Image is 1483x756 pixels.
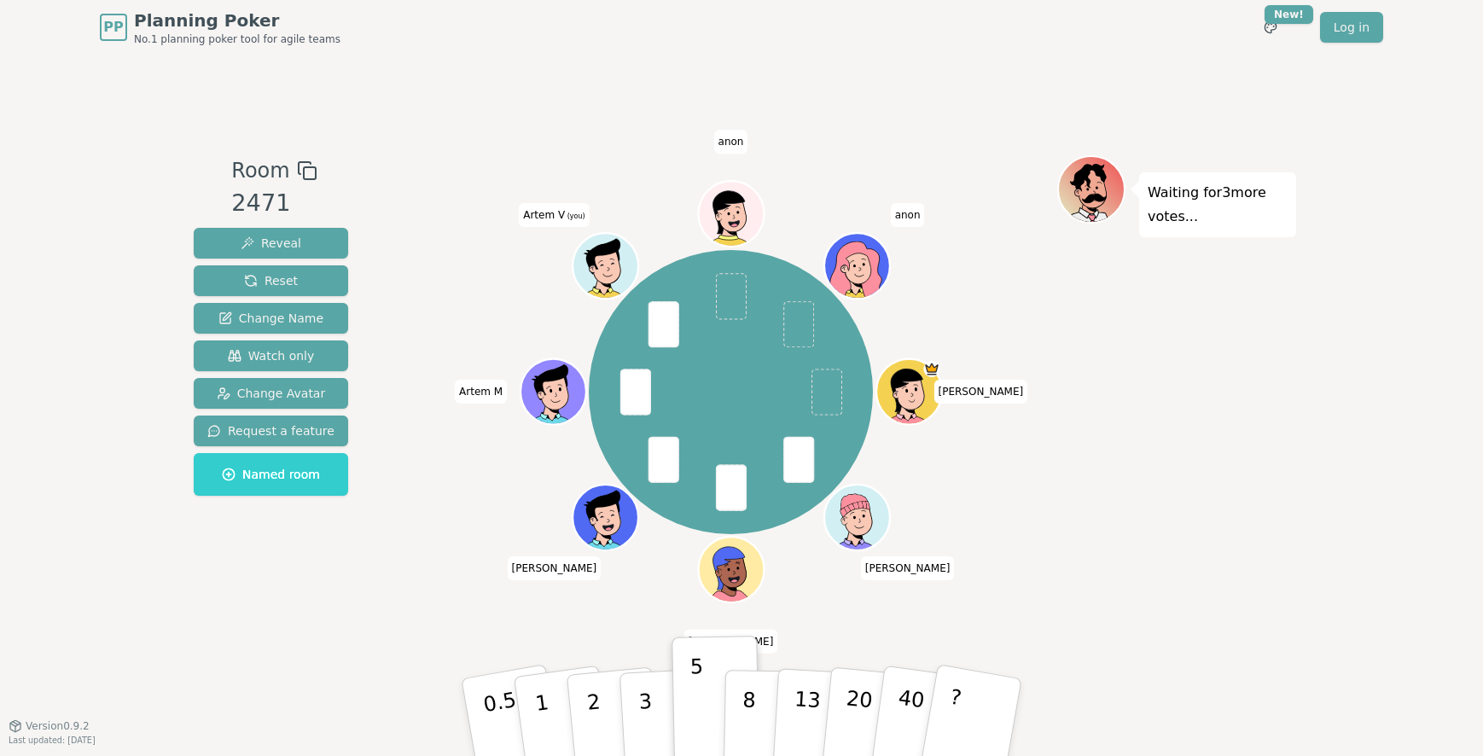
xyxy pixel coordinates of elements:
[714,130,748,154] span: Click to change your name
[218,310,323,327] span: Change Name
[923,361,939,377] span: Denis is the host
[100,9,340,46] a: PPPlanning PokerNo.1 planning poker tool for agile teams
[103,17,123,38] span: PP
[134,9,340,32] span: Planning Poker
[194,340,348,371] button: Watch only
[217,385,326,402] span: Change Avatar
[244,272,298,289] span: Reset
[519,203,589,227] span: Click to change your name
[9,719,90,733] button: Version0.9.2
[228,347,315,364] span: Watch only
[9,736,96,745] span: Last updated: [DATE]
[455,380,507,404] span: Click to change your name
[508,556,602,580] span: Click to change your name
[891,203,925,227] span: Click to change your name
[194,228,348,259] button: Reveal
[241,235,301,252] span: Reveal
[194,303,348,334] button: Change Name
[222,466,320,483] span: Named room
[565,212,585,220] span: (you)
[231,186,317,221] div: 2471
[1265,5,1313,24] div: New!
[574,236,636,297] button: Click to change your avatar
[26,719,90,733] span: Version 0.9.2
[1255,12,1286,43] button: New!
[861,556,955,580] span: Click to change your name
[194,416,348,446] button: Request a feature
[134,32,340,46] span: No.1 planning poker tool for agile teams
[231,155,289,186] span: Room
[1148,181,1288,229] p: Waiting for 3 more votes...
[690,654,705,747] p: 5
[684,630,778,654] span: Click to change your name
[207,422,334,439] span: Request a feature
[1320,12,1383,43] a: Log in
[194,378,348,409] button: Change Avatar
[194,265,348,296] button: Reset
[194,453,348,496] button: Named room
[934,380,1028,404] span: Click to change your name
